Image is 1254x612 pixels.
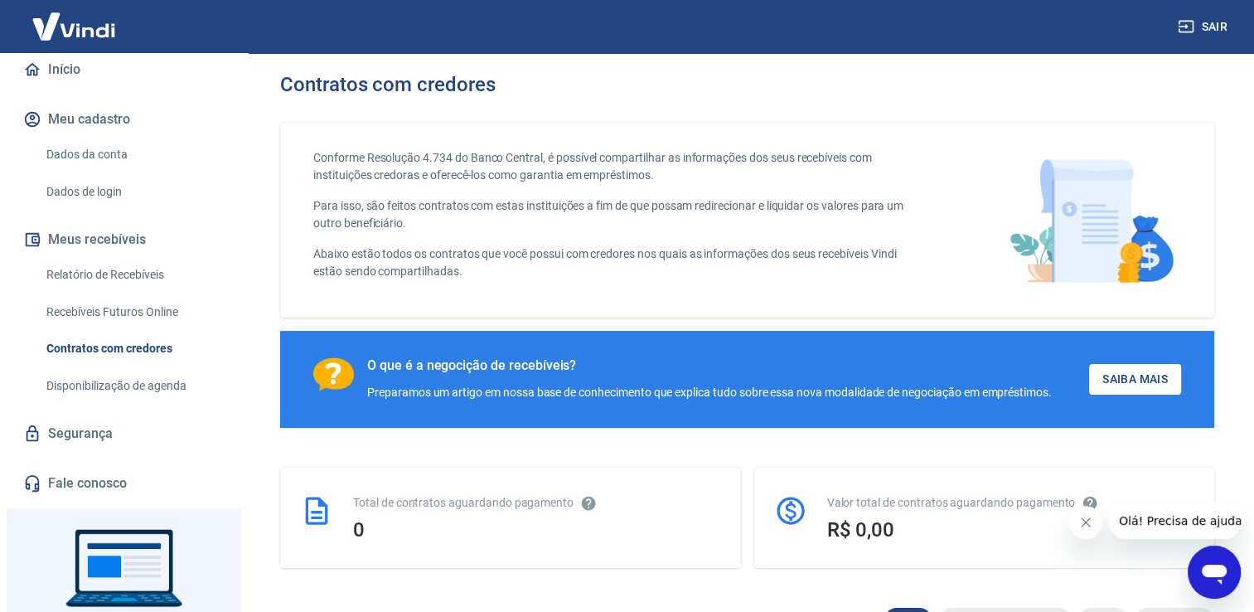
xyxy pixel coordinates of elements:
[280,73,496,96] h3: Contratos com credores
[40,369,228,403] a: Disponibilização de agenda
[1089,364,1181,395] a: Saiba Mais
[367,384,1052,401] div: Preparamos um artigo em nossa base de conhecimento que explica tudo sobre essa nova modalidade de...
[580,495,597,512] svg: Esses contratos não se referem à Vindi, mas sim a outras instituições.
[40,175,228,209] a: Dados de login
[1001,149,1181,291] img: main-image.9f1869c469d712ad33ce.png
[313,149,921,184] p: Conforme Resolução 4.734 do Banco Central, é possível compartilhar as informações dos seus recebí...
[1069,506,1102,539] iframe: Fechar mensagem
[313,245,921,280] p: Abaixo estão todos os contratos que você possui com credores nos quais as informações dos seus re...
[40,258,228,292] a: Relatório de Recebíveis
[20,101,228,138] button: Meu cadastro
[827,518,895,542] span: R$ 0,00
[1174,12,1234,42] button: Sair
[20,1,128,51] img: Vindi
[10,12,139,25] span: Olá! Precisa de ajuda?
[40,332,228,366] a: Contratos com credores
[20,221,228,258] button: Meus recebíveis
[40,138,228,172] a: Dados da conta
[367,357,1052,374] div: O que é a negocição de recebíveis?
[1188,546,1241,599] iframe: Botão para abrir a janela de mensagens
[313,357,354,391] img: Ícone com um ponto de interrogação.
[313,197,921,232] p: Para isso, são feitos contratos com estas instituições a fim de que possam redirecionar e liquida...
[40,295,228,329] a: Recebíveis Futuros Online
[353,494,721,512] div: Total de contratos aguardando pagamento
[1082,495,1098,512] svg: O valor comprometido não se refere a pagamentos pendentes na Vindi e sim como garantia a outras i...
[20,465,228,502] a: Fale conosco
[827,494,1195,512] div: Valor total de contratos aguardando pagamento
[353,518,721,542] div: 0
[1109,503,1241,539] iframe: Mensagem da empresa
[20,415,228,452] a: Segurança
[20,51,228,88] a: Início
